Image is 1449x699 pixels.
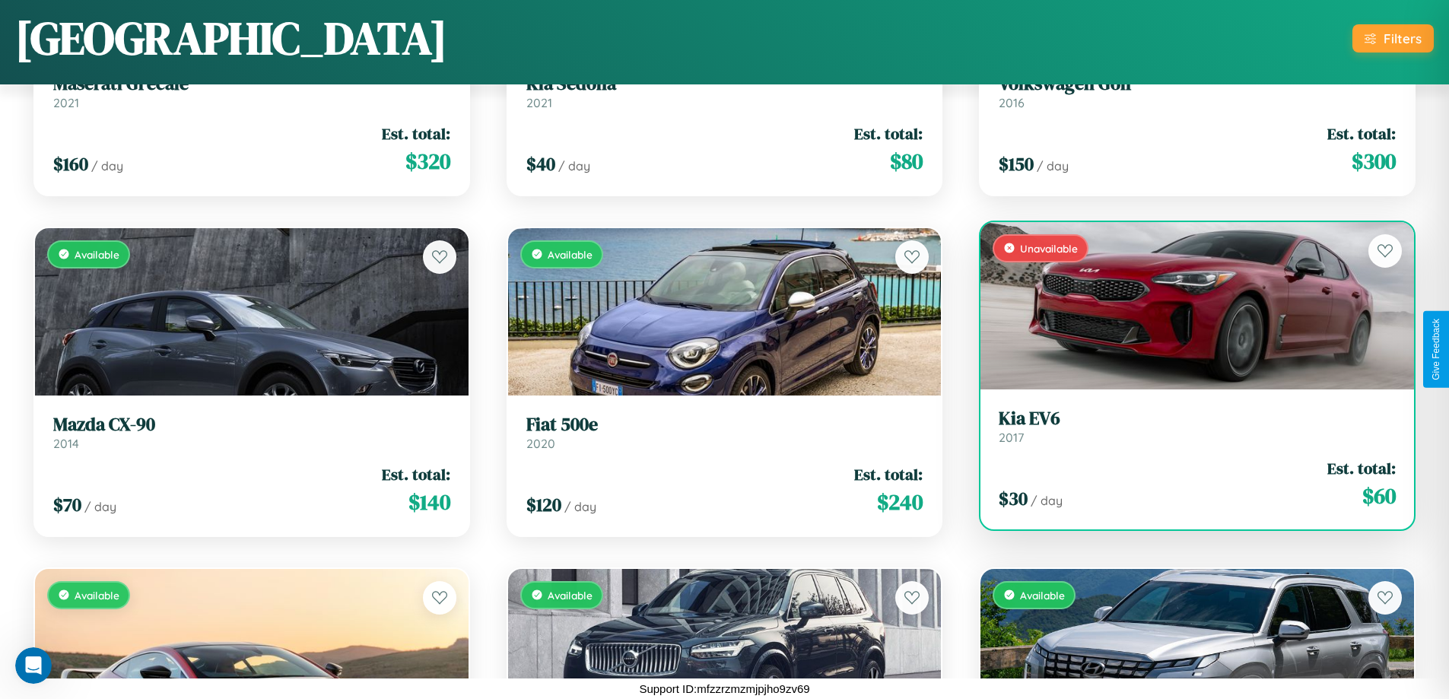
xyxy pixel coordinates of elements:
[526,414,923,451] a: Fiat 500e2020
[999,151,1034,176] span: $ 150
[1020,589,1065,602] span: Available
[999,95,1025,110] span: 2016
[53,414,450,451] a: Mazda CX-902014
[91,158,123,173] span: / day
[405,146,450,176] span: $ 320
[1352,146,1396,176] span: $ 300
[526,436,555,451] span: 2020
[890,146,923,176] span: $ 80
[1020,242,1078,255] span: Unavailable
[526,151,555,176] span: $ 40
[999,73,1396,110] a: Volkswagen Golf2016
[854,463,923,485] span: Est. total:
[75,589,119,602] span: Available
[1431,319,1441,380] div: Give Feedback
[1031,493,1063,508] span: / day
[382,122,450,145] span: Est. total:
[84,499,116,514] span: / day
[526,95,552,110] span: 2021
[999,430,1024,445] span: 2017
[382,463,450,485] span: Est. total:
[526,73,923,95] h3: Kia Sedona
[999,408,1396,430] h3: Kia EV6
[558,158,590,173] span: / day
[526,492,561,517] span: $ 120
[408,487,450,517] span: $ 140
[53,151,88,176] span: $ 160
[53,73,450,110] a: Maserati Grecale2021
[15,7,447,69] h1: [GEOGRAPHIC_DATA]
[526,414,923,436] h3: Fiat 500e
[854,122,923,145] span: Est. total:
[877,487,923,517] span: $ 240
[1327,457,1396,479] span: Est. total:
[1327,122,1396,145] span: Est. total:
[564,499,596,514] span: / day
[1037,158,1069,173] span: / day
[639,678,809,699] p: Support ID: mfzzrzmzmjpjho9zv69
[999,73,1396,95] h3: Volkswagen Golf
[1384,30,1422,46] div: Filters
[53,492,81,517] span: $ 70
[53,414,450,436] h3: Mazda CX-90
[999,408,1396,445] a: Kia EV62017
[1362,481,1396,511] span: $ 60
[999,486,1028,511] span: $ 30
[526,73,923,110] a: Kia Sedona2021
[15,647,52,684] iframe: Intercom live chat
[53,95,79,110] span: 2021
[53,436,79,451] span: 2014
[53,73,450,95] h3: Maserati Grecale
[75,248,119,261] span: Available
[1352,24,1434,52] button: Filters
[548,248,593,261] span: Available
[548,589,593,602] span: Available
